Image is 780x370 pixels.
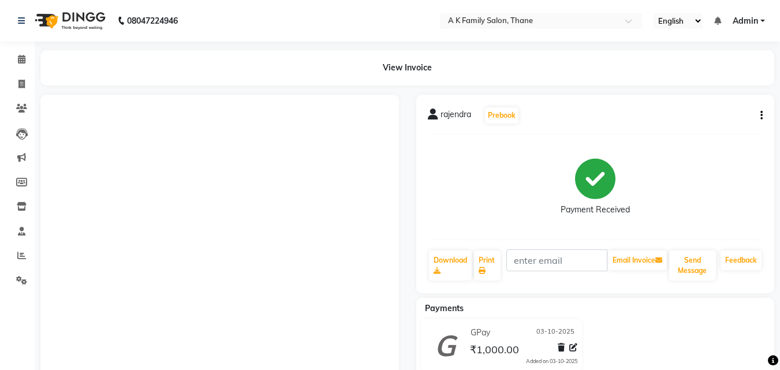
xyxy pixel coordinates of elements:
[29,5,109,37] img: logo
[608,251,667,270] button: Email Invoice
[561,204,630,216] div: Payment Received
[485,107,518,124] button: Prebook
[425,303,464,313] span: Payments
[429,251,472,281] a: Download
[669,251,716,281] button: Send Message
[536,327,574,339] span: 03-10-2025
[526,357,577,365] div: Added on 03-10-2025
[474,251,501,281] a: Print
[506,249,607,271] input: enter email
[40,50,774,85] div: View Invoice
[441,109,471,125] span: rajendra
[733,15,758,27] span: Admin
[127,5,178,37] b: 08047224946
[721,251,762,270] a: Feedback
[471,327,490,339] span: GPay
[470,343,519,359] span: ₹1,000.00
